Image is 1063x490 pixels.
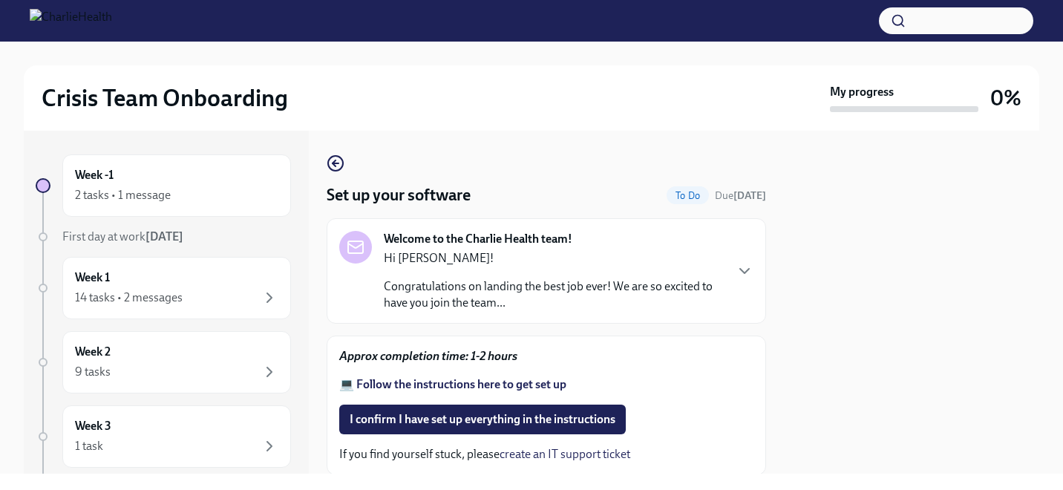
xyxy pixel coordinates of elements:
a: Week 31 task [36,405,291,468]
h6: Week 3 [75,418,111,434]
span: August 19th, 2025 09:00 [715,189,766,203]
span: First day at work [62,229,183,244]
button: I confirm I have set up everything in the instructions [339,405,626,434]
p: Congratulations on landing the best job ever! We are so excited to have you join the team... [384,278,724,311]
h2: Crisis Team Onboarding [42,83,288,113]
div: 14 tasks • 2 messages [75,290,183,306]
span: Due [715,189,766,202]
strong: Welcome to the Charlie Health team! [384,231,572,247]
div: 9 tasks [75,364,111,380]
p: If you find yourself stuck, please [339,446,753,463]
h6: Week 1 [75,269,110,286]
div: 1 task [75,438,103,454]
strong: My progress [830,84,894,100]
h3: 0% [990,85,1021,111]
a: Week -12 tasks • 1 message [36,154,291,217]
a: First day at work[DATE] [36,229,291,245]
img: CharlieHealth [30,9,112,33]
a: Week 114 tasks • 2 messages [36,257,291,319]
h4: Set up your software [327,184,471,206]
h6: Week -1 [75,167,114,183]
div: 2 tasks • 1 message [75,187,171,203]
strong: [DATE] [733,189,766,202]
a: create an IT support ticket [500,447,630,461]
strong: [DATE] [145,229,183,244]
a: Week 29 tasks [36,331,291,393]
strong: Approx completion time: 1-2 hours [339,349,517,363]
p: Hi [PERSON_NAME]! [384,250,724,267]
a: 💻 Follow the instructions here to get set up [339,377,566,391]
span: To Do [667,190,709,201]
h6: Week 2 [75,344,111,360]
span: I confirm I have set up everything in the instructions [350,412,615,427]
